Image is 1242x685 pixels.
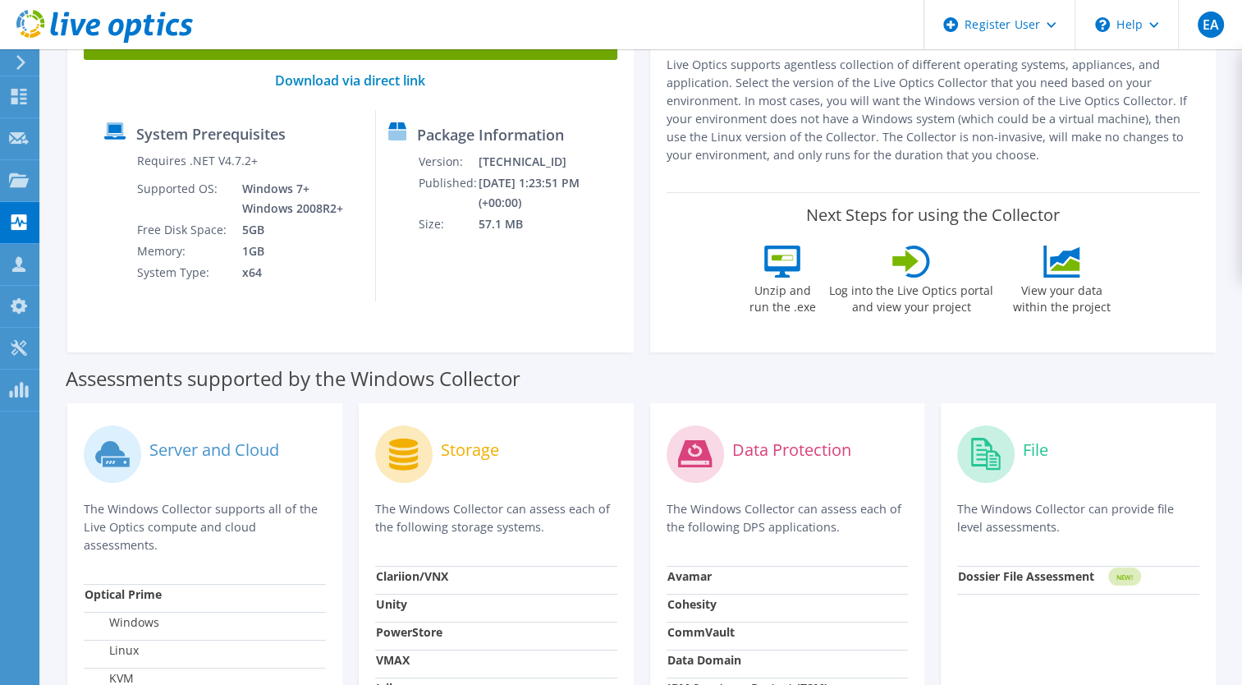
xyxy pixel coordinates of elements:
label: Package Information [417,126,564,143]
label: View your data within the project [1002,278,1121,315]
strong: Avamar [667,568,712,584]
p: The Windows Collector can provide file level assessments. [957,500,1199,536]
td: Free Disk Space: [136,219,230,241]
label: Data Protection [732,442,851,458]
td: System Type: [136,262,230,283]
label: Next Steps for using the Collector [806,205,1060,225]
td: Memory: [136,241,230,262]
strong: Clariion/VNX [376,568,448,584]
td: Size: [418,214,478,235]
label: Assessments supported by the Windows Collector [66,370,520,387]
label: Server and Cloud [149,442,279,458]
td: Supported OS: [136,178,230,219]
td: 5GB [230,219,346,241]
label: Windows [85,614,159,631]
strong: CommVault [667,624,735,640]
label: Requires .NET V4.7.2+ [137,153,258,169]
p: The Windows Collector can assess each of the following DPS applications. [667,500,909,536]
td: x64 [230,262,346,283]
td: Published: [418,172,478,214]
td: 1GB [230,241,346,262]
td: Windows 7+ Windows 2008R2+ [230,178,346,219]
strong: PowerStore [376,624,442,640]
td: [DATE] 1:23:51 PM (+00:00) [478,172,626,214]
label: System Prerequisites [136,126,286,142]
p: The Windows Collector supports all of the Live Optics compute and cloud assessments. [84,500,326,554]
td: 57.1 MB [478,214,626,235]
svg: \n [1095,17,1110,32]
label: Linux [85,642,139,659]
strong: Cohesity [667,596,717,612]
tspan: NEW! [1116,572,1133,582]
strong: Optical Prime [85,586,162,602]
p: Live Optics supports agentless collection of different operating systems, appliances, and applica... [667,56,1200,164]
label: Unzip and run the .exe [745,278,820,315]
label: Storage [441,442,499,458]
strong: Unity [376,596,407,612]
strong: Data Domain [667,652,741,668]
span: EA [1198,11,1224,38]
label: Log into the Live Optics portal and view your project [828,278,994,315]
td: Version: [418,151,478,172]
a: Download via direct link [275,71,425,90]
p: The Windows Collector can assess each of the following storage systems. [375,500,617,536]
td: [TECHNICAL_ID] [478,151,626,172]
strong: VMAX [376,652,410,668]
label: File [1023,442,1048,458]
strong: Dossier File Assessment [958,568,1094,584]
